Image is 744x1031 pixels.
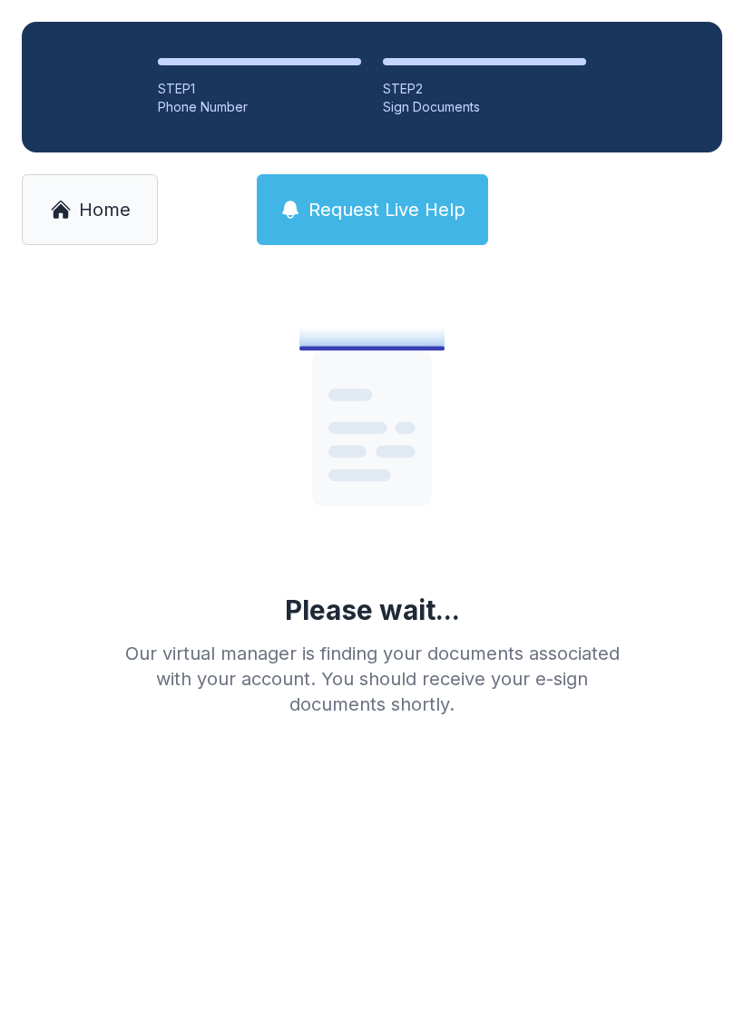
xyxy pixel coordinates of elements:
div: STEP 1 [158,80,361,98]
span: Request Live Help [308,197,465,222]
div: Sign Documents [383,98,586,116]
div: Our virtual manager is finding your documents associated with your account. You should receive yo... [111,641,633,717]
div: STEP 2 [383,80,586,98]
div: Please wait... [285,594,460,626]
div: Phone Number [158,98,361,116]
span: Home [79,197,131,222]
